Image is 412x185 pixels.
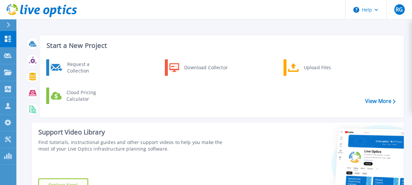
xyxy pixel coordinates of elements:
h3: Start a New Project [47,42,395,49]
div: Cloud Pricing Calculator [63,89,112,102]
div: Support Video Library [38,128,232,136]
span: RG [396,7,403,12]
a: View More [365,98,396,104]
div: Find tutorials, instructional guides and other support videos to help you make the most of your L... [38,139,232,152]
a: Cloud Pricing Calculator [46,88,113,104]
div: Request a Collection [64,61,112,74]
a: Request a Collection [46,59,113,76]
div: Download Collector [181,61,230,74]
a: Download Collector [165,59,232,76]
div: Upload Files [301,61,349,74]
a: Upload Files [284,59,351,76]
